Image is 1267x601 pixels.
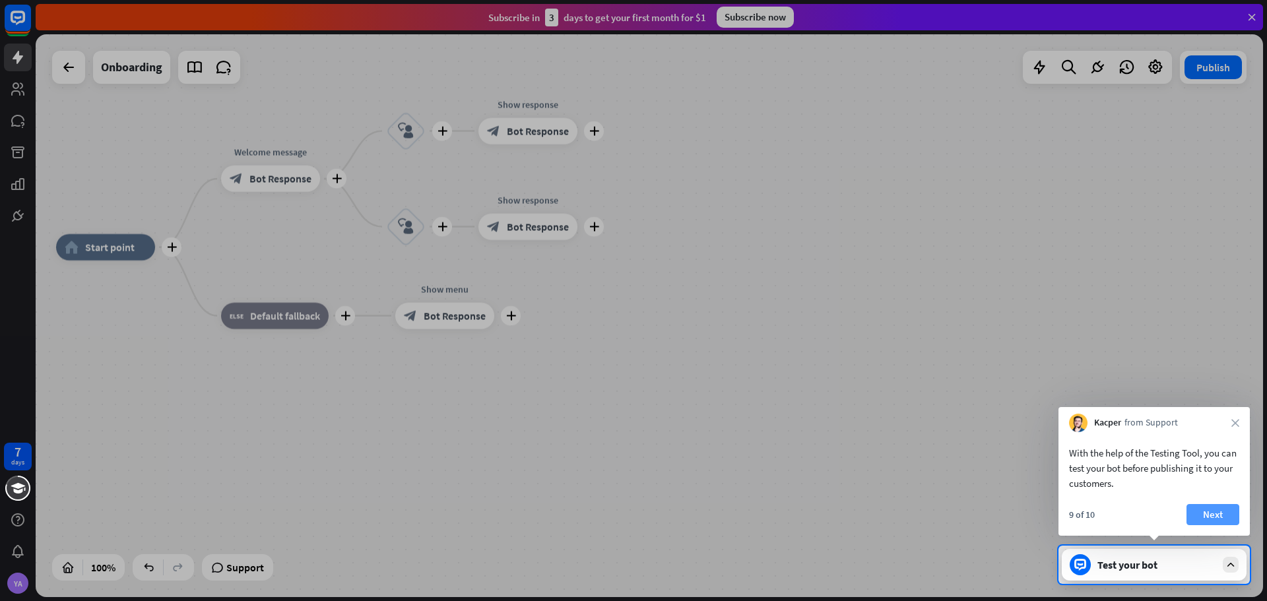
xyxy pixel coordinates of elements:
div: Test your bot [1097,558,1216,571]
span: from Support [1124,416,1178,429]
button: Next [1186,504,1239,525]
div: 9 of 10 [1069,509,1095,521]
button: Open LiveChat chat widget [11,5,50,45]
div: With the help of the Testing Tool, you can test your bot before publishing it to your customers. [1069,445,1239,491]
span: Kacper [1094,416,1121,429]
i: close [1231,419,1239,427]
